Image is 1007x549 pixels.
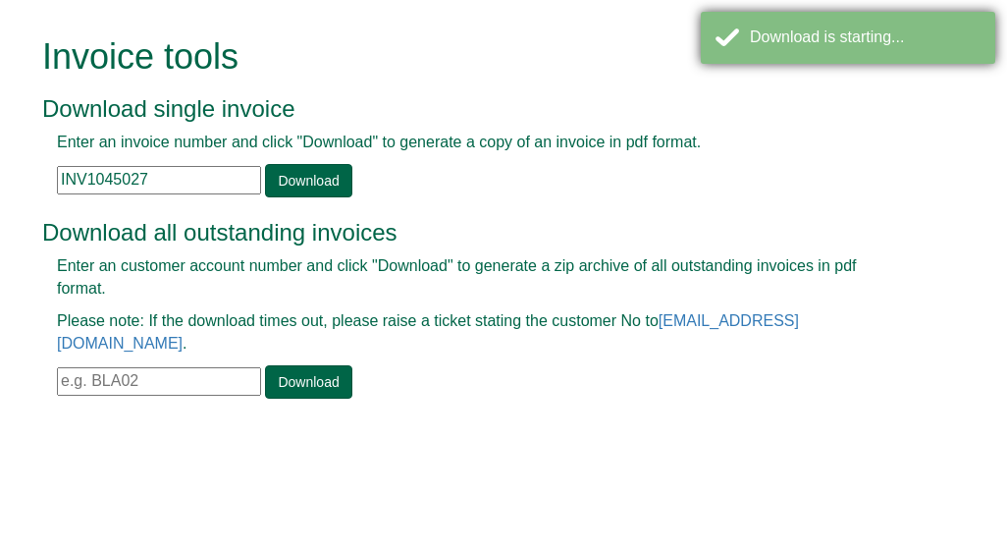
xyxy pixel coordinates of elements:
h1: Invoice tools [42,37,921,77]
p: Enter an invoice number and click "Download" to generate a copy of an invoice in pdf format. [57,132,906,154]
a: Download [265,365,351,399]
input: e.g. INV1234 [57,166,261,194]
p: Enter an customer account number and click "Download" to generate a zip archive of all outstandin... [57,255,906,301]
p: Please note: If the download times out, please raise a ticket stating the customer No to . [57,310,906,356]
div: Download is starting... [750,27,980,49]
input: e.g. BLA02 [57,367,261,396]
h3: Download single invoice [42,96,921,122]
a: Download [265,164,351,197]
a: [EMAIL_ADDRESS][DOMAIN_NAME] [57,312,799,352]
h3: Download all outstanding invoices [42,220,921,246]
